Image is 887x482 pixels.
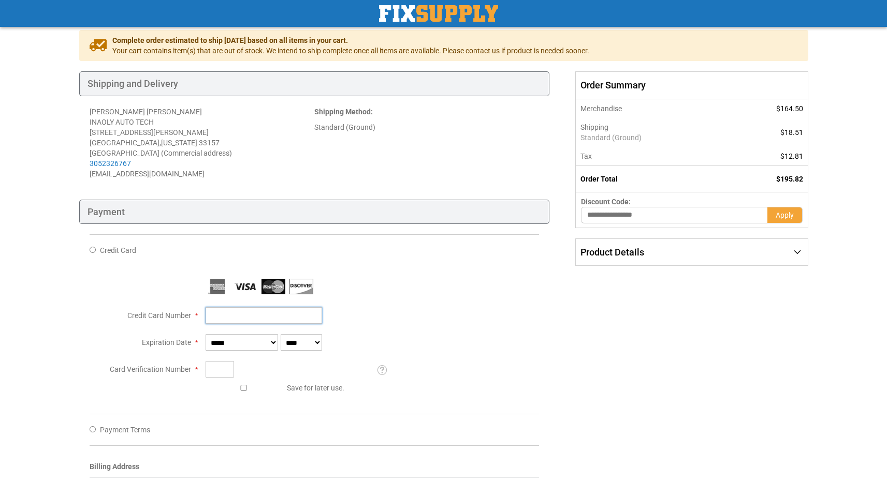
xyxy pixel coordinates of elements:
[90,107,314,179] address: [PERSON_NAME] [PERSON_NAME] INAOLY AUTO TECH [STREET_ADDRESS][PERSON_NAME] [GEOGRAPHIC_DATA] , 33...
[127,311,191,320] span: Credit Card Number
[780,152,803,160] span: $12.81
[112,35,589,46] span: Complete order estimated to ship [DATE] based on all items in your cart.
[576,99,729,118] th: Merchandise
[90,159,131,168] a: 3052326767
[314,108,373,116] strong: :
[79,200,550,224] div: Payment
[314,108,371,116] span: Shipping Method
[776,175,803,183] span: $195.82
[576,147,729,166] th: Tax
[112,46,589,56] span: Your cart contains item(s) that are out of stock. We intend to ship complete once all items are a...
[100,246,136,254] span: Credit Card
[142,338,191,347] span: Expiration Date
[289,279,313,294] img: Discover
[379,5,498,22] a: store logo
[780,128,803,137] span: $18.51
[234,279,257,294] img: Visa
[776,104,803,113] span: $164.50
[161,139,197,147] span: [US_STATE]
[100,426,150,434] span: Payment Terms
[379,5,498,22] img: Fix Industrial Supply
[90,461,540,477] div: Billing Address
[90,170,205,178] span: [EMAIL_ADDRESS][DOMAIN_NAME]
[767,207,803,223] button: Apply
[314,122,539,132] div: Standard (Ground)
[580,175,618,183] strong: Order Total
[580,247,644,258] span: Product Details
[580,132,723,143] span: Standard (Ground)
[79,71,550,96] div: Shipping and Delivery
[580,123,608,131] span: Shipping
[287,384,344,392] span: Save for later use.
[110,365,191,373] span: Card Verification Number
[575,71,808,99] span: Order Summary
[581,198,631,206] span: Discount Code:
[206,279,229,294] img: American Express
[776,211,794,219] span: Apply
[261,279,285,294] img: MasterCard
